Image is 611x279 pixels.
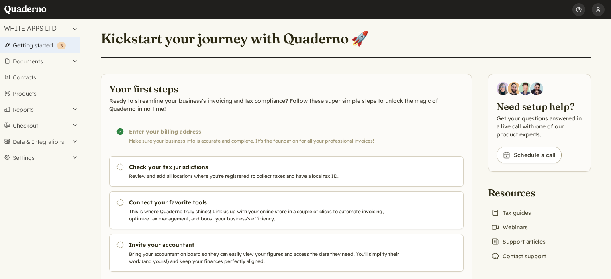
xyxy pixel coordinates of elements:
a: Webinars [488,222,531,233]
h3: Connect your favorite tools [129,198,403,206]
h3: Invite your accountant [129,241,403,249]
h2: Resources [488,186,549,199]
a: Connect your favorite tools This is where Quaderno truly shines! Link us up with your online stor... [109,191,464,229]
p: Get your questions answered in a live call with one of our product experts. [497,114,582,138]
p: Review and add all locations where you're registered to collect taxes and have a local tax ID. [129,173,403,180]
h1: Kickstart your journey with Quaderno 🚀 [101,30,369,47]
a: Invite your accountant Bring your accountant on board so they can easily view your figures and ac... [109,234,464,272]
a: Tax guides [488,207,534,218]
p: This is where Quaderno truly shines! Link us up with your online store in a couple of clicks to a... [129,208,403,222]
img: Javier Rubio, DevRel at Quaderno [530,82,543,95]
img: Jairo Fumero, Account Executive at Quaderno [508,82,521,95]
a: Schedule a call [497,147,562,163]
img: Ivo Oltmans, Business Developer at Quaderno [519,82,532,95]
span: 3 [60,43,63,49]
a: Support articles [488,236,549,247]
img: Diana Carrasco, Account Executive at Quaderno [497,82,509,95]
h3: Check your tax jurisdictions [129,163,403,171]
p: Bring your accountant on board so they can easily view your figures and access the data they need... [129,250,403,265]
p: Ready to streamline your business's invoicing and tax compliance? Follow these super simple steps... [109,97,464,113]
a: Check your tax jurisdictions Review and add all locations where you're registered to collect taxe... [109,156,464,187]
h2: Need setup help? [497,100,582,113]
a: Contact support [488,250,549,262]
h2: Your first steps [109,82,464,95]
